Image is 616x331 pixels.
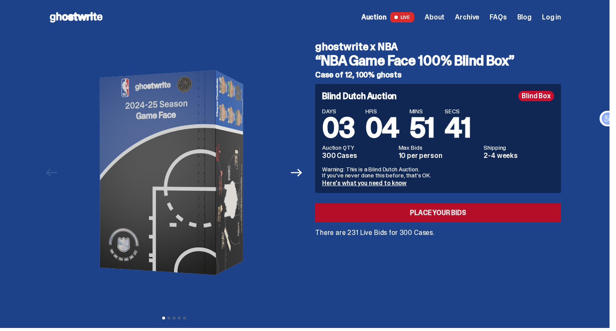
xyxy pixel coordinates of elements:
[484,145,554,151] dt: Shipping
[484,152,554,159] dd: 2-4 weeks
[315,203,561,222] a: Place your Bids
[517,14,532,21] a: Blog
[518,91,554,101] div: Blind Box
[365,110,399,146] span: 04
[315,71,561,79] h5: Case of 12, 100% ghosts
[315,229,561,236] p: There are 231 Live Bids for 300 Cases.
[322,179,406,187] a: Here's what you need to know
[361,12,414,22] a: Auction LIVE
[399,145,479,151] dt: Max Bids
[162,317,165,319] button: View slide 1
[287,163,306,182] button: Next
[445,108,471,114] span: SECS
[183,317,186,319] button: View slide 5
[322,92,397,100] h4: Blind Dutch Auction
[490,14,506,21] a: FAQs
[322,166,554,178] p: Warning: This is a Blind Dutch Auction. If you’ve never done this before, that’s OK.
[390,12,415,22] span: LIVE
[399,152,479,159] dd: 10 per person
[322,110,355,146] span: 03
[322,152,393,159] dd: 300 Cases
[178,317,181,319] button: View slide 4
[322,145,393,151] dt: Auction QTY
[455,14,479,21] a: Archive
[64,35,284,311] img: NBA-Hero-1.png
[315,54,561,67] h3: “NBA Game Face 100% Blind Box”
[365,108,399,114] span: HRS
[445,110,471,146] span: 41
[168,317,170,319] button: View slide 2
[322,108,355,114] span: DAYS
[410,108,435,114] span: MINS
[542,14,561,21] a: Log in
[410,110,435,146] span: 51
[173,317,175,319] button: View slide 3
[315,42,561,52] h4: ghostwrite x NBA
[361,14,387,21] span: Auction
[425,14,445,21] a: About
